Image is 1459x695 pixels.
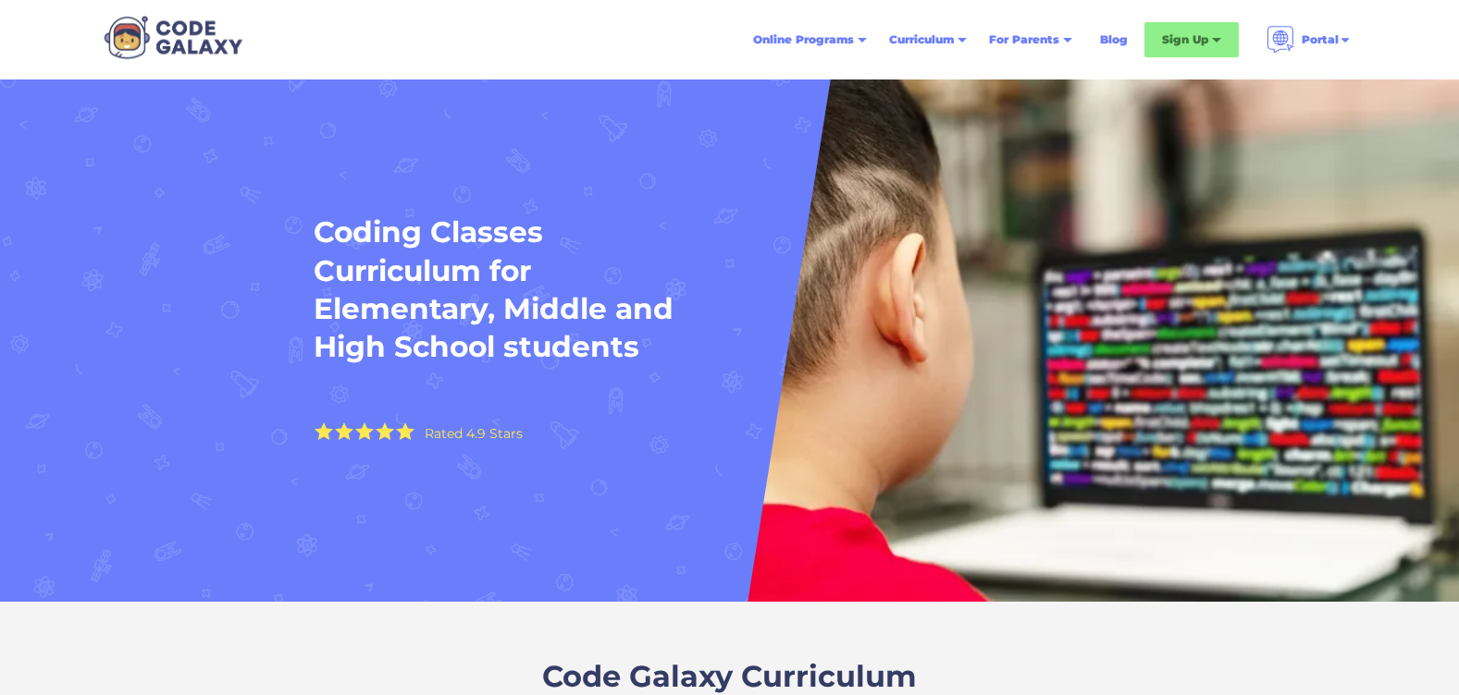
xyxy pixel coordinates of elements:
img: Yellow Star - the Code Galaxy [355,422,374,440]
img: Yellow Star - the Code Galaxy [335,422,353,440]
img: Yellow Star - the Code Galaxy [376,422,394,440]
div: Portal [1302,30,1339,49]
div: Curriculum [889,30,954,49]
div: Sign Up [1162,30,1208,49]
div: For Parents [989,30,1059,49]
img: Yellow Star - the Code Galaxy [396,422,414,440]
h1: Coding Classes Curriculum for Elementary, Middle and High School students [314,213,684,366]
img: Yellow Star - the Code Galaxy [315,422,333,440]
div: Online Programs [753,30,854,49]
div: Rated 4.9 Stars [425,427,523,440]
a: Blog [1089,23,1139,56]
